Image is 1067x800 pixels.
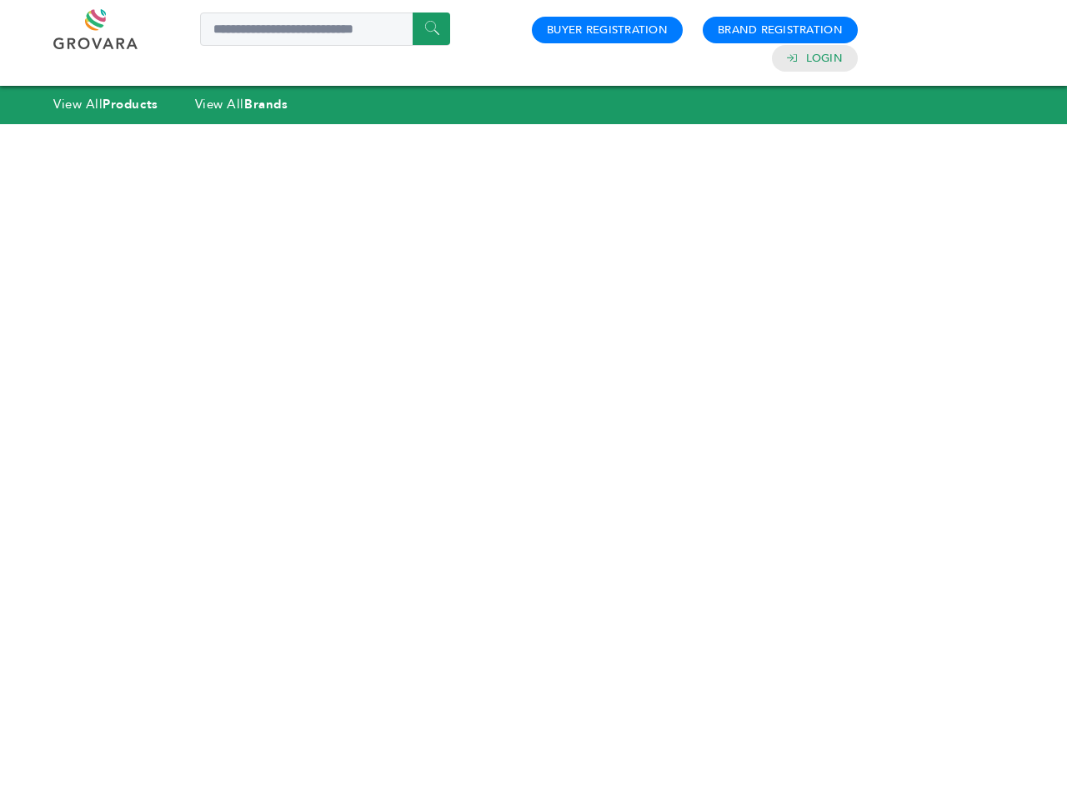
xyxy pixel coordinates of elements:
a: View AllProducts [53,96,158,112]
a: Login [806,51,843,66]
strong: Brands [244,96,288,112]
input: Search a product or brand... [200,12,450,46]
a: Buyer Registration [547,22,668,37]
a: Brand Registration [718,22,843,37]
a: View AllBrands [195,96,288,112]
strong: Products [103,96,158,112]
